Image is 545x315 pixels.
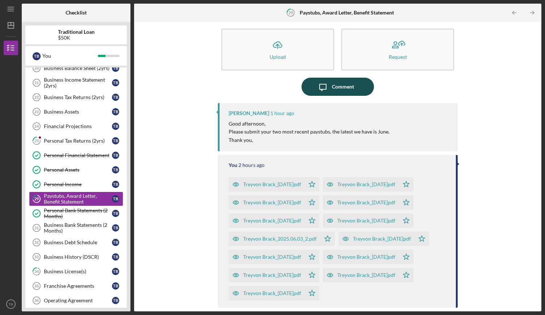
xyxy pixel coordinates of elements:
[238,162,265,168] time: 2025-08-21 14:49
[229,250,319,264] button: Treyvon Brack_[DATE]pdf
[337,254,395,260] div: Treyvon Brack_[DATE]pdf
[112,94,119,101] div: T B
[229,120,390,128] p: Good afternoon,
[42,50,98,62] div: You
[112,282,119,290] div: T B
[341,29,454,70] button: Request
[44,269,112,274] div: Business License(s)
[29,221,123,235] a: 31Business Bank Statements (2 Months)TB
[112,152,119,159] div: T B
[243,218,301,224] div: Treyvon Brack_[DATE]pdf
[29,279,123,293] a: 35Franchise AgreementsTB
[44,109,112,115] div: Business Assets
[112,210,119,217] div: T B
[229,232,335,246] button: Treyvon Brack_2025.06.03_2.pdf
[338,232,429,246] button: Treyvon Brack_[DATE]pdf
[44,181,112,187] div: Personal Income
[112,123,119,130] div: T B
[33,52,41,60] div: T B
[301,78,374,96] button: Comment
[34,197,39,201] tspan: 29
[229,195,319,210] button: Treyvon Brack_[DATE]pdf
[29,148,123,163] a: Personal Financial StatementTB
[44,152,112,158] div: Personal Financial Statement
[337,181,395,187] div: Treyvon Brack_[DATE]pdf
[112,65,119,72] div: T B
[243,272,301,278] div: Treyvon Brack_[DATE]pdf
[34,269,39,274] tspan: 34
[270,54,286,60] div: Upload
[29,235,123,250] a: 32Business Debt ScheduleTB
[229,110,269,116] div: [PERSON_NAME]
[29,177,123,192] a: Personal IncomeTB
[29,192,123,206] a: 29Paystubs, Award Letter, Benefit StatementTB
[44,240,112,245] div: Business Debt Schedule
[323,177,413,192] button: Treyvon Brack_[DATE]pdf
[29,250,123,264] a: 33Business History (DSCR)TB
[243,200,301,205] div: Treyvon Brack_[DATE]pdf
[112,108,119,115] div: T B
[34,110,39,114] tspan: 23
[44,208,112,219] div: Personal Bank Statements (2 Months)
[34,81,39,85] tspan: 21
[58,35,95,41] div: $50K
[112,166,119,173] div: T B
[34,255,39,259] tspan: 33
[229,286,319,300] button: Treyvon Brack_[DATE]pdf
[112,297,119,304] div: T B
[112,137,119,144] div: T B
[4,297,18,311] button: TB
[34,240,39,245] tspan: 32
[44,254,112,260] div: Business History (DSCR)
[34,95,39,99] tspan: 22
[229,136,390,144] p: Thank you,
[112,195,119,202] div: T B
[29,163,123,177] a: Personal AssetsTB
[389,54,407,60] div: Request
[323,213,413,228] button: Treyvon Brack_[DATE]pdf
[34,139,39,143] tspan: 25
[44,65,112,71] div: Business Balance Sheet (2yrs)
[9,302,13,306] text: TB
[337,218,395,224] div: Treyvon Brack_[DATE]pdf
[112,268,119,275] div: T B
[332,78,354,96] div: Comment
[29,264,123,279] a: 34Business License(s)TB
[353,236,411,242] div: Treyvon Brack_[DATE]pdf
[34,124,39,128] tspan: 24
[44,138,112,144] div: Personal Tax Returns (2yrs)
[44,298,112,303] div: Operating Agreement
[44,193,112,205] div: Paystubs, Award Letter, Benefit Statement
[288,10,293,15] tspan: 29
[29,206,123,221] a: Personal Bank Statements (2 Months)TB
[337,272,395,278] div: Treyvon Brack_[DATE]pdf
[34,66,39,70] tspan: 20
[229,177,319,192] button: Treyvon Brack_[DATE]pdf
[270,110,294,116] time: 2025-08-21 16:06
[112,181,119,188] div: T B
[44,222,112,234] div: Business Bank Statements (2 Months)
[243,290,301,296] div: Treyvon Brack_[DATE]pdf
[112,239,119,246] div: T B
[243,236,317,242] div: Treyvon Brack_2025.06.03_2.pdf
[337,200,395,205] div: Treyvon Brack_[DATE]pdf
[323,195,413,210] button: Treyvon Brack_[DATE]pdf
[229,162,237,168] div: You
[29,75,123,90] a: 21Business Income Statement (2yrs)TB
[29,61,123,75] a: 20Business Balance Sheet (2yrs)TB
[29,105,123,119] a: 23Business AssetsTB
[300,10,394,16] b: Paystubs, Award Letter, Benefit Statement
[29,90,123,105] a: 22Business Tax Returns (2yrs)TB
[58,29,95,35] b: Traditional Loan
[44,167,112,173] div: Personal Assets
[34,226,39,230] tspan: 31
[34,298,39,303] tspan: 36
[243,254,301,260] div: Treyvon Brack_[DATE]pdf
[221,29,334,70] button: Upload
[323,250,413,264] button: Treyvon Brack_[DATE]pdf
[112,79,119,86] div: T B
[66,10,87,16] b: Checklist
[44,77,112,89] div: Business Income Statement (2yrs)
[229,213,319,228] button: Treyvon Brack_[DATE]pdf
[29,293,123,308] a: 36Operating AgreementTB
